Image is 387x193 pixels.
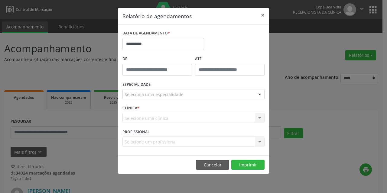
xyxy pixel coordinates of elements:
[122,80,151,89] label: ESPECIALIDADE
[122,127,150,137] label: PROFISSIONAL
[195,54,265,64] label: ATÉ
[122,54,192,64] label: De
[125,91,184,98] span: Seleciona uma especialidade
[122,104,139,113] label: CLÍNICA
[122,12,192,20] h5: Relatório de agendamentos
[257,8,269,23] button: Close
[231,160,265,170] button: Imprimir
[196,160,229,170] button: Cancelar
[122,29,170,38] label: DATA DE AGENDAMENTO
